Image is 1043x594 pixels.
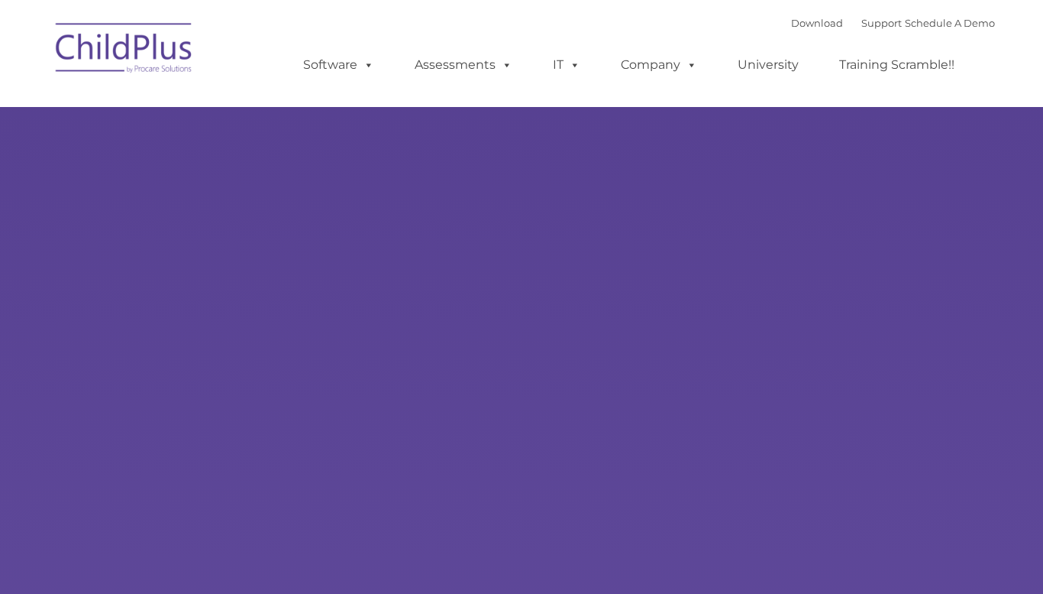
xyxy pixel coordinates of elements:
[791,17,843,29] a: Download
[824,50,970,80] a: Training Scramble!!
[288,50,389,80] a: Software
[722,50,814,80] a: University
[791,17,995,29] font: |
[538,50,596,80] a: IT
[48,12,201,89] img: ChildPlus by Procare Solutions
[861,17,902,29] a: Support
[905,17,995,29] a: Schedule A Demo
[605,50,712,80] a: Company
[399,50,528,80] a: Assessments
